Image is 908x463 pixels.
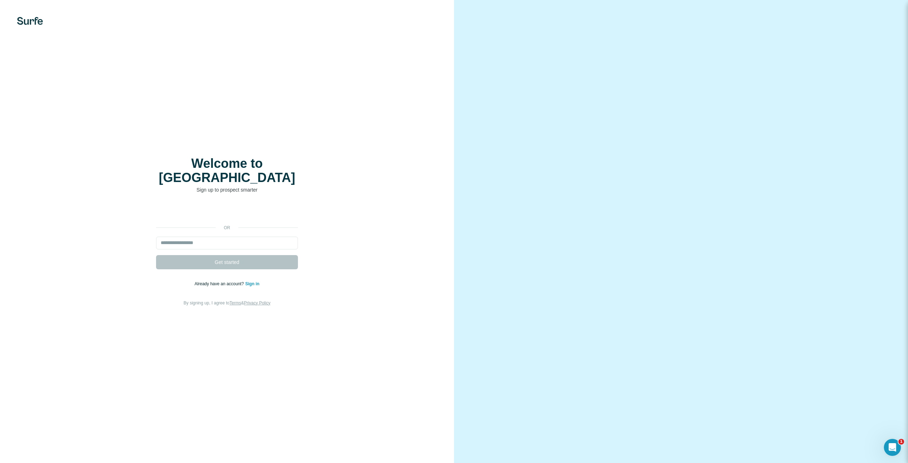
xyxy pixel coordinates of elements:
iframe: Intercom live chat [884,439,901,456]
p: or [216,225,238,231]
h1: Welcome to [GEOGRAPHIC_DATA] [156,156,298,185]
span: By signing up, I agree to & [184,301,271,305]
p: Sign up to prospect smarter [156,186,298,193]
span: Already have an account? [195,281,245,286]
img: Surfe's logo [17,17,43,25]
a: Privacy Policy [244,301,271,305]
span: 1 [898,439,904,445]
a: Terms [229,301,241,305]
a: Sign in [245,281,259,286]
iframe: Sign in with Google Button [153,204,301,220]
